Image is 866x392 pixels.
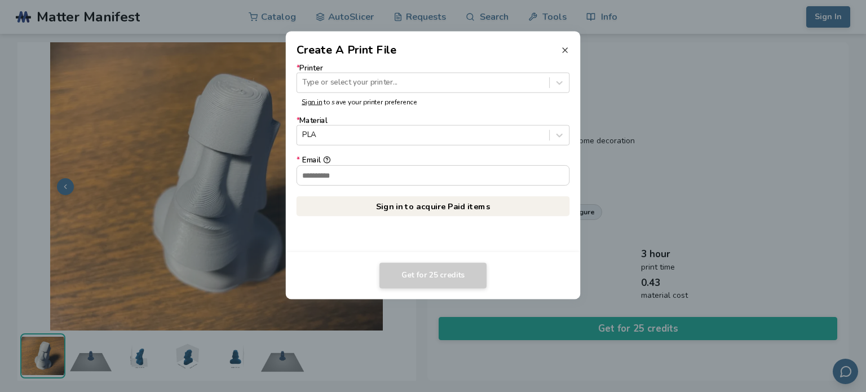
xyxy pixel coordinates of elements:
input: *MaterialPLA [302,131,304,139]
h2: Create A Print File [297,42,397,58]
label: Printer [297,64,570,93]
button: Get for 25 credits [379,263,487,289]
p: to save your printer preference [302,98,564,106]
a: Sign in [302,97,322,106]
input: *PrinterType or select your printer... [302,78,304,87]
button: *Email [323,156,330,164]
input: *Email [297,165,569,184]
div: Email [297,156,570,165]
a: Sign in to acquire Paid items [297,196,570,217]
label: Material [297,117,570,146]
